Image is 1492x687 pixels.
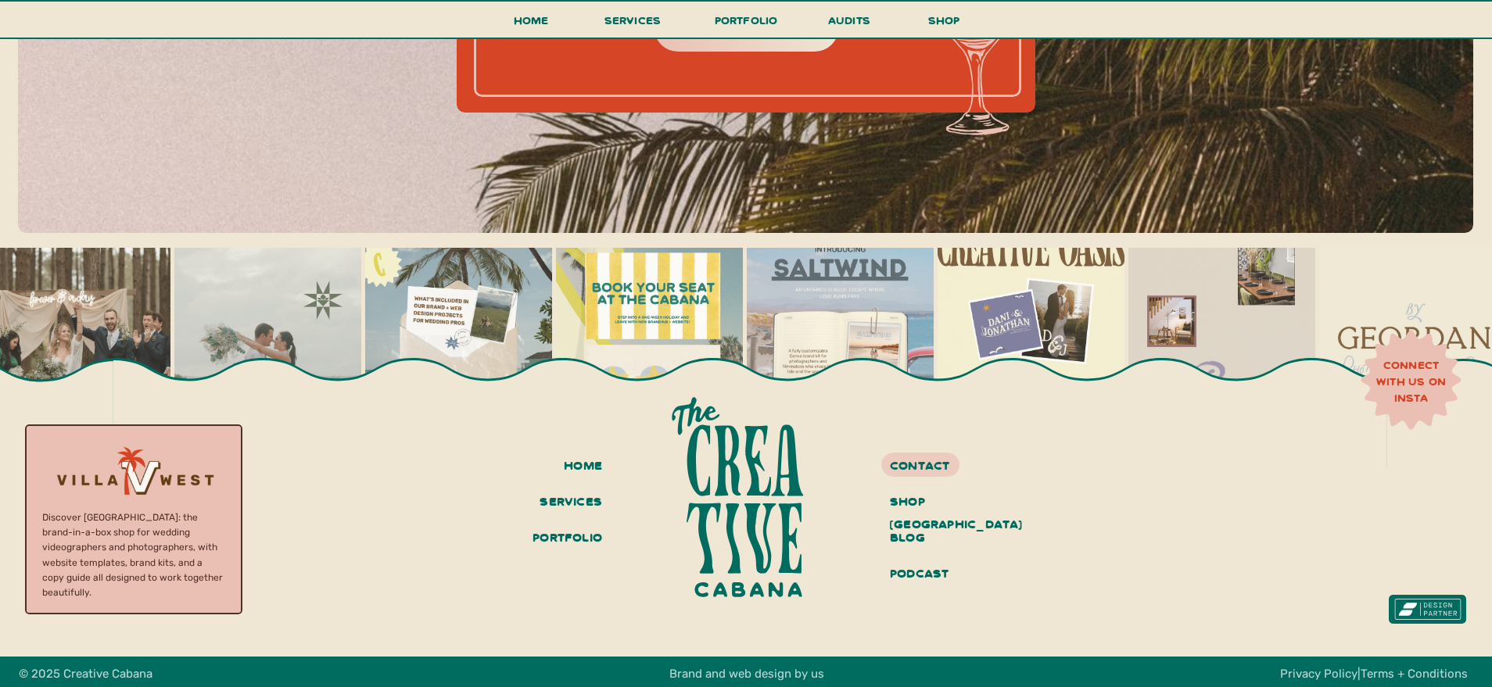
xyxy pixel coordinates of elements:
span: services [604,13,662,27]
a: blog [890,525,1007,552]
p: Discover [GEOGRAPHIC_DATA]: the brand-in-a-box shop for wedding videographers and photographers, ... [42,510,225,591]
a: Home [507,10,555,39]
a: audits [826,10,873,38]
h3: Brand and web design by us [616,664,877,682]
img: @briannamicheleinteriors work is all about creating spaces that feel artistic, lush, and full of ... [1128,248,1315,435]
a: portfolio [709,10,783,39]
h3: | [1274,664,1473,682]
a: shop [906,10,981,38]
h3: © 2025 Creative Cabana [19,664,201,682]
img: Do you want branding that feels airy, organic & windswept, like a love story scribbled in a trave... [747,248,934,435]
img: now booking: creative direction, chilled drinks, and your best brand yet 🏖️ we’ve got 3 spots for... [556,248,743,435]
a: home [534,453,602,480]
a: contact [890,453,1007,474]
a: services [534,489,602,516]
img: Grace + David, the husband-and-wife duo behind the lens, have a way of capturing weddings that fe... [174,248,361,435]
img: SWIPE 👉🏻 if your bookings feel low or you’re not connecting with the right people, it might not b... [938,248,1124,435]
img: what actually goes into our all-inclusive brand + web design projects for wedding pros? It’s so m... [365,248,552,435]
a: Terms + Conditions [1361,667,1468,681]
a: shop [GEOGRAPHIC_DATA] [890,489,1007,516]
a: connect with us on insta [1368,357,1454,405]
a: podcast [890,561,1007,588]
a: portfolio [525,525,602,552]
a: services [600,10,665,39]
a: Privacy Policy [1280,667,1358,681]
